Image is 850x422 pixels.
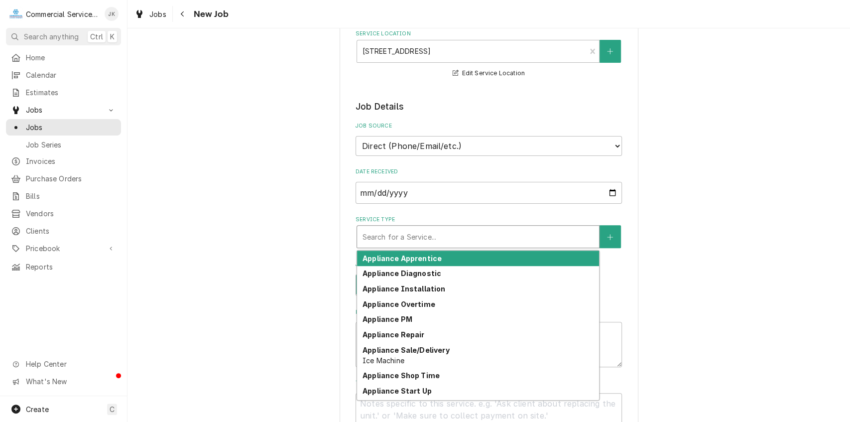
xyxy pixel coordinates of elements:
[356,379,622,387] label: Technician Instructions
[110,31,115,42] span: K
[26,105,101,115] span: Jobs
[105,7,119,21] div: JK
[26,70,116,80] span: Calendar
[26,122,116,133] span: Jobs
[363,254,442,263] strong: Appliance Apprentice
[356,30,622,38] label: Service Location
[356,100,622,113] legend: Job Details
[110,404,115,415] span: C
[6,102,121,118] a: Go to Jobs
[26,405,49,414] span: Create
[26,9,99,19] div: Commercial Service Co.
[26,208,116,219] span: Vendors
[6,119,121,136] a: Jobs
[451,67,526,80] button: Edit Service Location
[26,376,115,387] span: What's New
[9,7,23,21] div: Commercial Service Co.'s Avatar
[9,7,23,21] div: C
[363,387,432,395] strong: Appliance Start Up
[175,6,191,22] button: Navigate back
[607,234,613,241] svg: Create New Service
[6,137,121,153] a: Job Series
[105,7,119,21] div: John Key's Avatar
[26,243,101,254] span: Pricebook
[363,300,435,308] strong: Appliance Overtime
[6,223,121,239] a: Clients
[26,191,116,201] span: Bills
[6,67,121,83] a: Calendar
[6,205,121,222] a: Vendors
[356,261,622,269] label: Job Type
[363,269,441,278] strong: Appliance Diagnostic
[356,122,622,130] label: Job Source
[356,308,622,367] div: Reason For Call
[356,216,622,248] div: Service Type
[6,153,121,169] a: Invoices
[356,168,622,176] label: Date Received
[600,40,620,63] button: Create New Location
[356,122,622,155] div: Job Source
[26,140,116,150] span: Job Series
[356,182,622,204] input: yyyy-mm-dd
[356,216,622,224] label: Service Type
[26,87,116,98] span: Estimates
[26,173,116,184] span: Purchase Orders
[24,31,79,42] span: Search anything
[6,373,121,390] a: Go to What's New
[600,225,620,248] button: Create New Service
[356,30,622,79] div: Service Location
[363,371,440,380] strong: Appliance Shop Time
[26,52,116,63] span: Home
[607,48,613,55] svg: Create New Location
[90,31,103,42] span: Ctrl
[6,84,121,101] a: Estimates
[191,7,229,21] span: New Job
[26,226,116,236] span: Clients
[6,170,121,187] a: Purchase Orders
[6,49,121,66] a: Home
[6,259,121,275] a: Reports
[363,330,425,339] strong: Appliance Repair
[356,261,622,296] div: Job Type
[26,156,116,166] span: Invoices
[363,346,450,354] strong: Appliance Sale/Delivery
[356,168,622,203] div: Date Received
[149,9,166,19] span: Jobs
[6,240,121,257] a: Go to Pricebook
[26,262,116,272] span: Reports
[363,315,412,323] strong: Appliance PM
[363,356,404,365] span: Ice Machine
[363,284,446,293] strong: Appliance Installation
[130,6,170,22] a: Jobs
[356,308,622,316] label: Reason For Call
[6,356,121,372] a: Go to Help Center
[6,188,121,204] a: Bills
[6,28,121,45] button: Search anythingCtrlK
[26,359,115,369] span: Help Center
